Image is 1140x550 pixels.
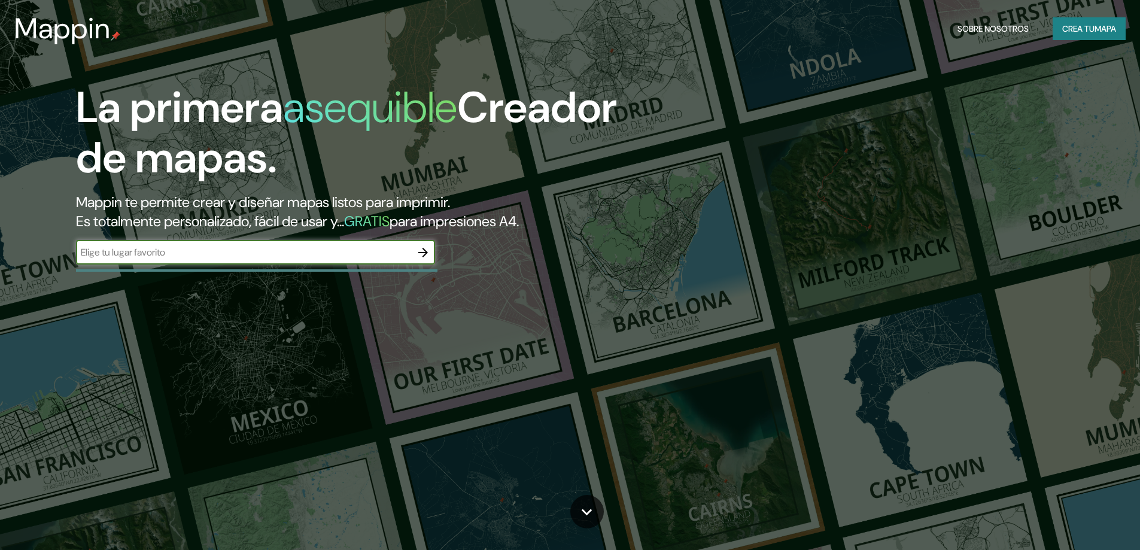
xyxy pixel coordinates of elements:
button: Crea tumapa [1053,17,1126,40]
img: pin de mapeo [111,31,120,41]
font: asequible [283,80,457,135]
font: GRATIS [344,212,390,230]
button: Sobre nosotros [953,17,1033,40]
input: Elige tu lugar favorito [76,245,411,259]
font: Crea tu [1062,23,1095,34]
font: Es totalmente personalizado, fácil de usar y... [76,212,344,230]
font: para impresiones A4. [390,212,519,230]
font: Creador de mapas. [76,80,617,186]
font: Mappin te permite crear y diseñar mapas listos para imprimir. [76,193,450,211]
font: La primera [76,80,283,135]
font: mapa [1095,23,1116,34]
font: Mappin [14,10,111,47]
font: Sobre nosotros [957,23,1029,34]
